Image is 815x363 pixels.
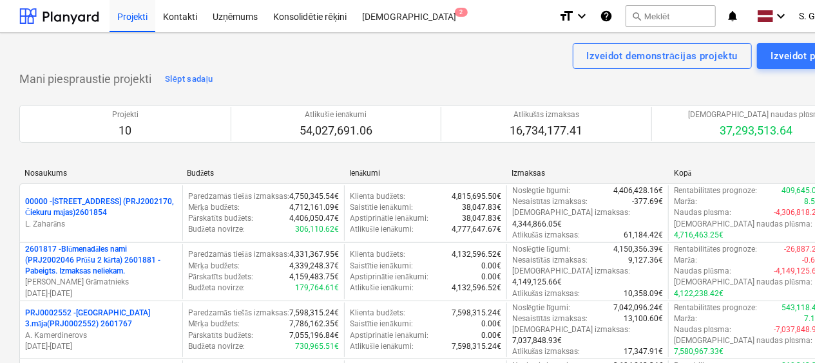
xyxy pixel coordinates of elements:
[512,324,630,335] p: [DEMOGRAPHIC_DATA] izmaksas :
[674,230,724,241] p: 4,716,463.25€
[512,313,588,324] p: Nesaistītās izmaksas :
[512,244,571,255] p: Noslēgtie līgumi :
[512,207,630,218] p: [DEMOGRAPHIC_DATA] izmaksas :
[674,302,757,313] p: Rentabilitātes prognoze :
[624,346,663,357] p: 17,347.91€
[188,330,254,341] p: Pārskatīts budžets :
[674,346,724,357] p: 7,580,967.33€
[25,341,177,352] p: [DATE] - [DATE]
[674,313,697,324] p: Marža :
[624,288,663,299] p: 10,358.09€
[624,230,663,241] p: 61,184.42€
[350,283,414,293] p: Atlikušie ienākumi :
[25,244,177,277] p: 2601817 - Blūmenadāles nami (PRJ2002046 Prūšu 2 kārta) 2601881 - Pabeigts. Izmaksas neliekam.
[25,244,177,299] div: 2601817 -Blūmenadāles nami (PRJ2002046 Prūšu 2 kārta) 2601881 - Pabeigts. Izmaksas neliekam.[PERS...
[481,319,501,330] p: 0.00€
[674,196,697,207] p: Marža :
[674,244,757,255] p: Rentabilitātes prognoze :
[624,313,663,324] p: 13,100.60€
[452,249,501,260] p: 4,132,596.52€
[674,185,757,196] p: Rentabilitātes prognoze :
[350,330,428,341] p: Apstiprinātie ienākumi :
[349,169,501,178] div: Ienākumi
[188,319,240,330] p: Mērķa budžets :
[631,11,642,21] span: search
[112,123,139,138] p: 10
[162,69,216,89] button: Slēpt sadaļu
[350,308,405,319] p: Klienta budžets :
[289,261,339,272] p: 4,339,248.37€
[25,219,177,230] p: L. Zaharāns
[289,272,339,283] p: 4,159,483.75€
[188,202,240,213] p: Mērķa budžets :
[510,109,582,120] p: Atlikušās izmaksas
[587,48,738,64] div: Izveidot demonstrācijas projektu
[25,196,177,218] p: 00000 - [STREET_ADDRESS] (PRJ2002170, Čiekuru mājas)2601854
[289,319,339,330] p: 7,786,162.35€
[773,8,789,24] i: keyboard_arrow_down
[559,8,574,24] i: format_size
[350,224,414,235] p: Atlikušie ienākumi :
[573,43,752,69] button: Izveidot demonstrācijas projektu
[295,341,339,352] p: 730,965.51€
[350,213,428,224] p: Apstiprinātie ienākumi :
[165,72,213,87] div: Slēpt sadaļu
[481,261,501,272] p: 0.00€
[674,288,724,299] p: 4,122,238.42€
[188,249,289,260] p: Paredzamās tiešās izmaksas :
[512,302,571,313] p: Noslēgtie līgumi :
[674,324,731,335] p: Naudas plūsma :
[289,249,339,260] p: 4,331,367.95€
[350,191,405,202] p: Klienta budžets :
[613,185,663,196] p: 4,406,428.16€
[188,308,289,319] p: Paredzamās tiešās izmaksas :
[112,109,139,120] p: Projekti
[481,272,501,283] p: 0.00€
[613,244,663,255] p: 4,150,356.39€
[25,308,177,330] p: PRJ0002552 - [GEOGRAPHIC_DATA] 3.māja(PRJ0002552) 2601767
[350,202,413,213] p: Saistītie ienākumi :
[626,5,716,27] button: Meklēt
[674,266,731,277] p: Naudas plūsma :
[481,330,501,341] p: 0.00€
[674,335,812,346] p: [DEMOGRAPHIC_DATA] naudas plūsma :
[674,255,697,266] p: Marža :
[24,169,177,178] div: Nosaukums
[452,191,501,202] p: 4,815,695.50€
[613,302,663,313] p: 7,042,096.24€
[350,261,413,272] p: Saistītie ienākumi :
[674,207,731,218] p: Naudas plūsma :
[512,288,580,299] p: Atlikušās izmaksas :
[512,346,580,357] p: Atlikušās izmaksas :
[188,224,245,235] p: Budžeta novirze :
[289,330,339,341] p: 7,055,196.84€
[289,308,339,319] p: 7,598,315.24€
[462,202,501,213] p: 38,047.83€
[289,202,339,213] p: 4,712,161.09€
[350,341,414,352] p: Atlikušie ienākumi :
[452,283,501,293] p: 4,132,596.52€
[512,277,562,288] p: 4,149,125.66€
[350,272,428,283] p: Apstiprinātie ienākumi :
[512,255,588,266] p: Nesaistītās izmaksas :
[512,266,630,277] p: [DEMOGRAPHIC_DATA] izmaksas :
[512,335,562,346] p: 7,037,848.93€
[25,196,177,229] div: 00000 -[STREET_ADDRESS] (PRJ2002170, Čiekuru mājas)2601854L. Zaharāns
[512,196,588,207] p: Nesaistītās izmaksas :
[726,8,739,24] i: notifications
[600,8,613,24] i: Zināšanu pamats
[512,185,571,196] p: Noslēgtie līgumi :
[25,330,177,341] p: A. Kamerdinerovs
[512,219,562,230] p: 4,344,866.05€
[300,109,372,120] p: Atlikušie ienākumi
[452,224,501,235] p: 4,777,647.67€
[512,169,664,178] div: Izmaksas
[188,272,254,283] p: Pārskatīts budžets :
[751,301,815,363] iframe: Chat Widget
[455,8,468,17] span: 2
[295,283,339,293] p: 179,764.61€
[462,213,501,224] p: 38,047.83€
[188,191,289,202] p: Paredzamās tiešās izmaksas :
[188,261,240,272] p: Mērķa budžets :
